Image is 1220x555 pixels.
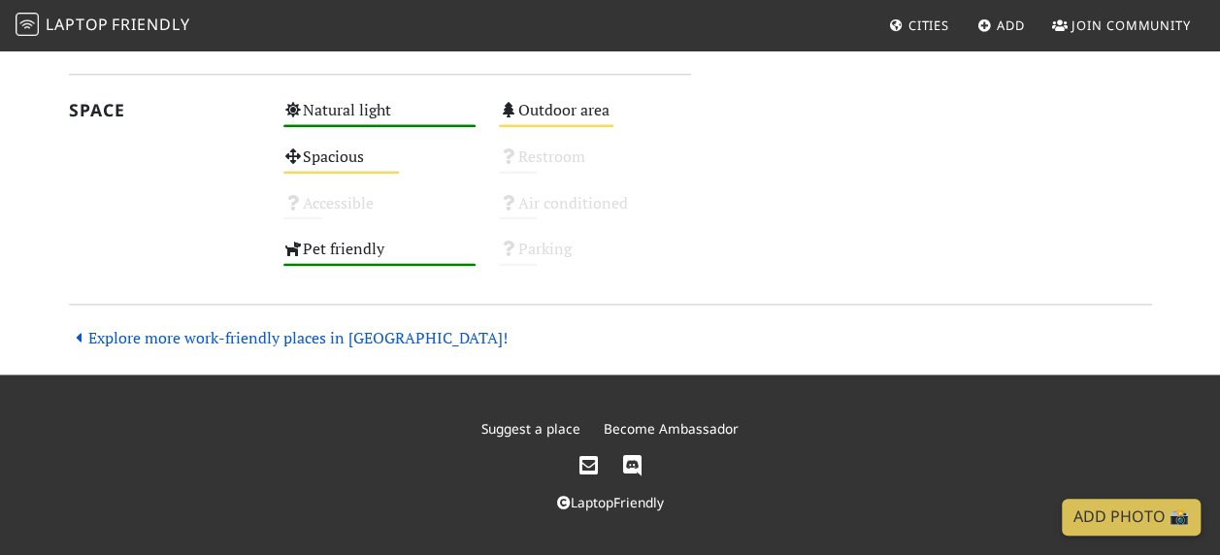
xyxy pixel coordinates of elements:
div: Natural light [272,96,487,143]
span: Join Community [1072,16,1191,34]
a: Suggest a place [481,419,580,438]
a: Cities [881,8,957,43]
div: Spacious [272,143,487,189]
span: Laptop [46,14,109,35]
a: Explore more work-friendly places in [GEOGRAPHIC_DATA]! [69,327,508,348]
div: Parking [487,235,703,281]
a: LaptopFriendly [557,493,664,511]
div: Accessible [272,189,487,236]
div: Restroom [487,143,703,189]
a: Join Community [1044,8,1199,43]
span: Cities [908,16,949,34]
a: Add [970,8,1033,43]
div: Air conditioned [487,189,703,236]
a: Become Ambassador [604,419,739,438]
div: Outdoor area [487,96,703,143]
span: Add [997,16,1025,34]
div: Pet friendly [272,235,487,281]
img: LaptopFriendly [16,13,39,36]
a: LaptopFriendly LaptopFriendly [16,9,190,43]
h2: Space [69,100,261,120]
span: Friendly [112,14,189,35]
